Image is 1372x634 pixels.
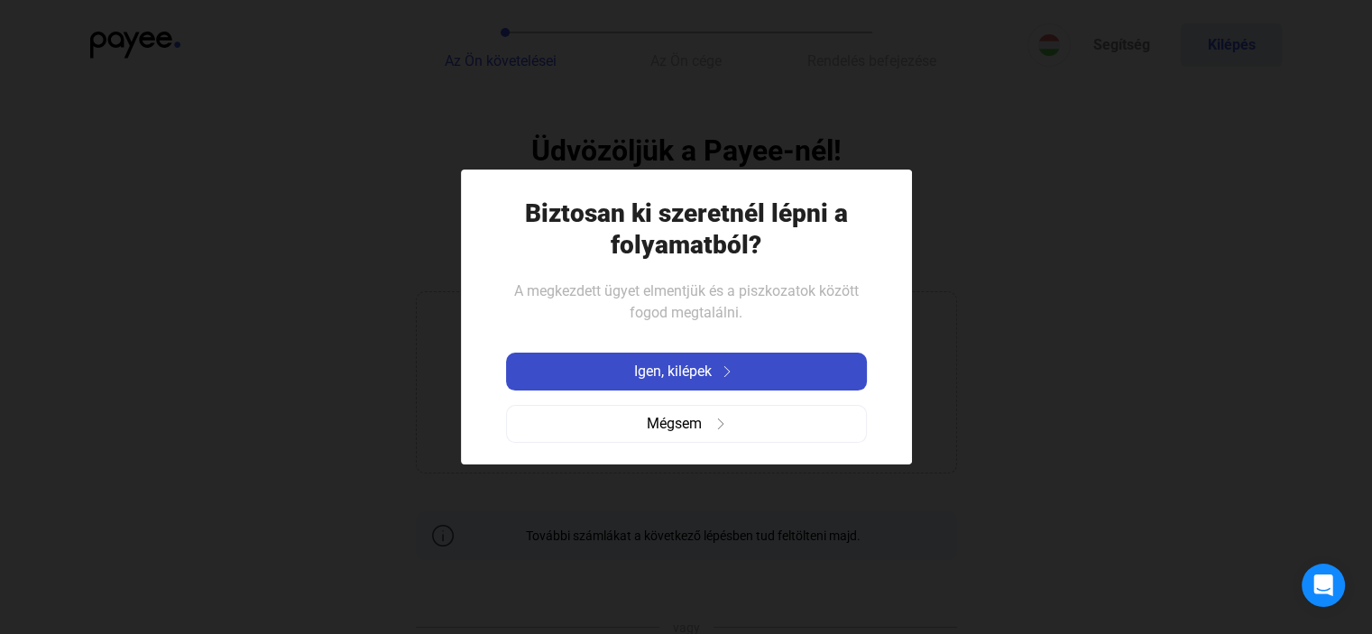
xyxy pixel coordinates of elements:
[715,418,726,429] img: arrow-right-grey
[506,405,867,443] button: Mégsemarrow-right-grey
[634,361,712,382] span: Igen, kilépek
[647,413,702,435] span: Mégsem
[506,198,867,261] h1: Biztosan ki szeretnél lépni a folyamatból?
[506,353,867,391] button: Igen, kilépekarrow-right-white
[514,282,859,321] span: A megkezdett ügyet elmentjük és a piszkozatok között fogod megtalálni.
[716,366,738,377] img: arrow-right-white
[1302,564,1345,607] div: Open Intercom Messenger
